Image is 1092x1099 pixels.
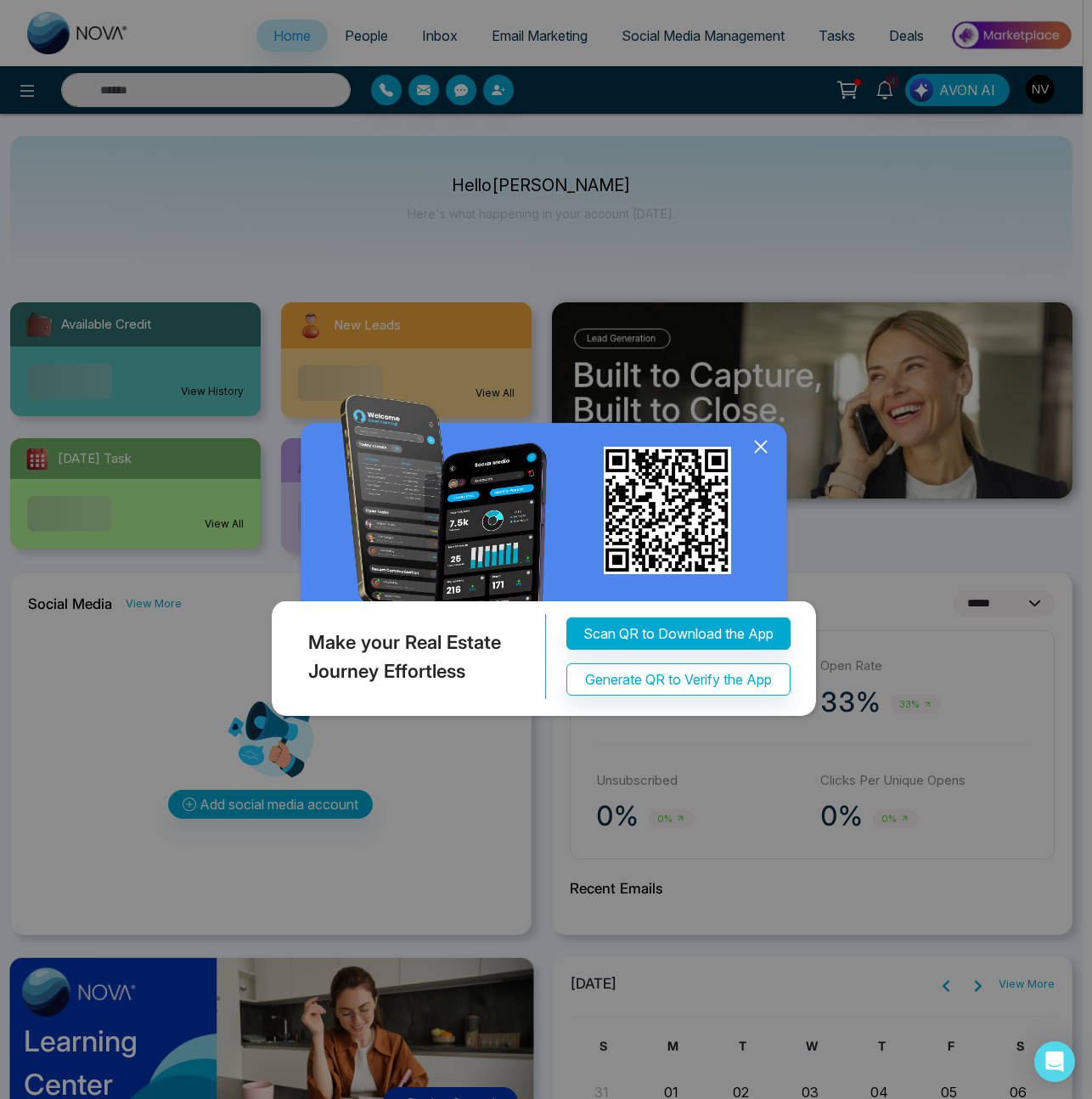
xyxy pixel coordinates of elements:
[566,618,791,651] button: Scan QR to Download the App
[267,615,546,700] div: Make your Real Estate Journey Effortless
[604,447,731,574] img: qr_for_download_app.png
[1034,1041,1075,1082] div: Open Intercom Messenger
[267,394,825,724] img: QRModal
[566,664,791,696] button: Generate QR to Verify the App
